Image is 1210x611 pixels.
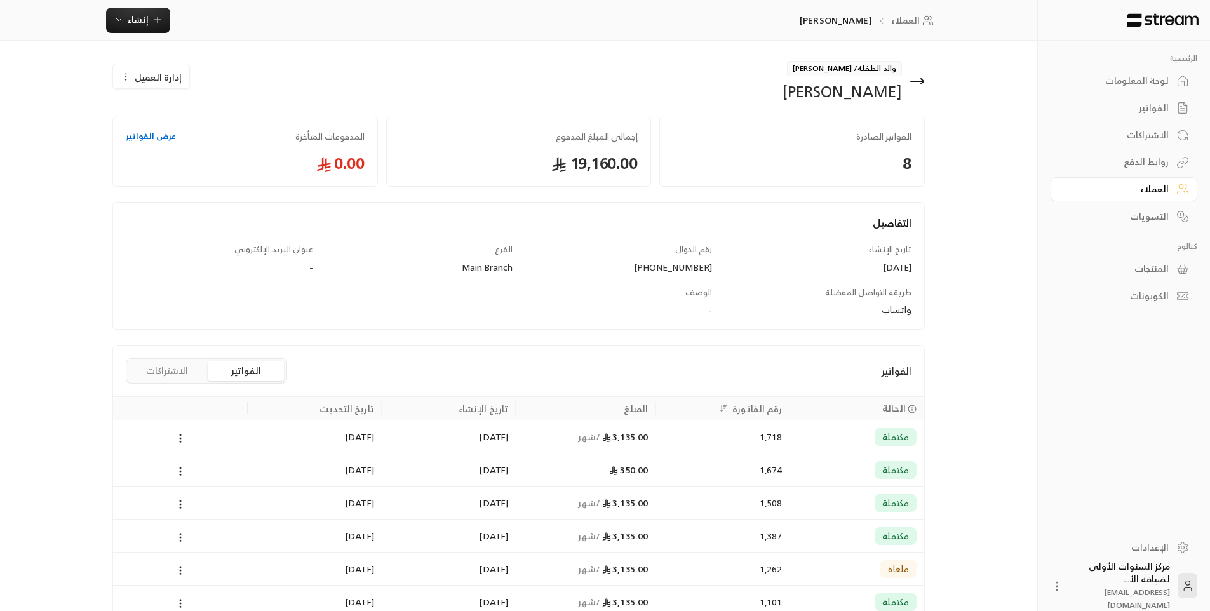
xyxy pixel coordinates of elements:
[1066,129,1169,142] div: الاشتراكات
[1066,210,1169,223] div: التسويات
[881,363,911,379] span: الفواتير
[882,401,906,415] span: الحالة
[389,487,508,519] div: [DATE]
[1066,290,1169,302] div: الكوبونات
[873,214,911,232] span: التفاصيل
[106,8,170,33] button: إنشاء
[389,453,508,486] div: [DATE]
[1066,156,1169,168] div: روابط الدفع
[113,64,189,90] button: إدارة العميل
[1051,204,1197,229] a: التسويات
[663,553,782,585] div: 1,262
[255,487,373,519] div: [DATE]
[783,81,902,102] div: [PERSON_NAME]
[1051,150,1197,175] a: روابط الدفع
[495,242,513,257] span: الفرع
[295,130,365,143] span: المدفوعات المتأخرة
[663,453,782,486] div: 1,674
[126,261,313,274] div: -
[255,520,373,552] div: [DATE]
[126,153,365,173] span: 0.00
[1066,541,1169,554] div: الإعدادات
[1126,13,1200,27] img: Logo
[624,401,648,417] div: المبلغ
[255,420,373,453] div: [DATE]
[716,401,731,416] button: Sort
[459,401,508,417] div: تاريخ الإنشاء
[255,453,373,486] div: [DATE]
[663,420,782,453] div: 1,718
[523,420,648,453] div: 3,135.00
[800,14,872,27] p: [PERSON_NAME]
[685,285,712,300] span: الوصف
[1066,183,1169,196] div: العملاء
[525,261,712,274] div: [PHONE_NUMBER]
[1071,560,1170,611] div: مركز السنوات الأولى لضيافة الأ...
[523,487,648,519] div: 3,135.00
[888,563,909,575] span: ملغاة
[673,130,911,143] span: الفواتير الصادرة
[112,117,378,187] a: المدفوعات المتأخرةعرض الفواتير0.00
[1051,177,1197,202] a: العملاء
[325,261,513,274] div: Main Branch
[675,242,712,257] span: رقم الجوال
[400,153,638,173] span: 19,160.00
[1051,535,1197,560] a: الإعدادات
[787,61,902,76] span: والد الطفلة/ [PERSON_NAME]
[129,361,205,381] button: الاشتراكات
[1051,69,1197,93] a: لوحة المعلومات
[523,453,648,486] div: 350.00
[389,420,508,453] div: [DATE]
[868,242,911,257] span: تاريخ الإنشاء
[255,553,373,585] div: [DATE]
[825,285,911,300] span: طريقة التواصل المفضلة
[882,596,909,608] span: مكتملة
[882,497,909,509] span: مكتملة
[1066,262,1169,275] div: المنتجات
[1051,96,1197,121] a: الفواتير
[1051,284,1197,309] a: الكوبونات
[732,401,782,417] div: رقم الفاتورة
[389,553,508,585] div: [DATE]
[578,495,600,511] span: / شهر
[800,14,938,27] nav: breadcrumb
[1051,241,1197,252] p: كتالوج
[663,520,782,552] div: 1,387
[578,561,600,577] span: / شهر
[234,242,313,257] span: عنوان البريد الإلكتروني
[319,401,374,417] div: تاريخ التحديث
[882,302,911,318] span: واتساب
[523,520,648,552] div: 3,135.00
[882,530,909,542] span: مكتملة
[389,520,508,552] div: [DATE]
[1051,53,1197,64] p: الرئيسية
[523,553,648,585] div: 3,135.00
[724,261,911,274] div: [DATE]
[208,361,284,381] button: الفواتير
[882,431,909,443] span: مكتملة
[891,14,938,27] a: العملاء
[400,130,638,143] span: إجمالي المبلغ المدفوع
[126,130,176,143] a: عرض الفواتير
[1066,74,1169,87] div: لوحة المعلومات
[578,429,600,445] span: / شهر
[673,153,911,173] span: 8
[1051,257,1197,281] a: المنتجات
[578,594,600,610] span: / شهر
[128,11,149,27] span: إنشاء
[325,304,712,316] div: -
[578,528,600,544] span: / شهر
[1066,102,1169,114] div: الفواتير
[1051,123,1197,147] a: الاشتراكات
[135,70,182,84] span: إدارة العميل
[882,464,909,476] span: مكتملة
[663,487,782,519] div: 1,508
